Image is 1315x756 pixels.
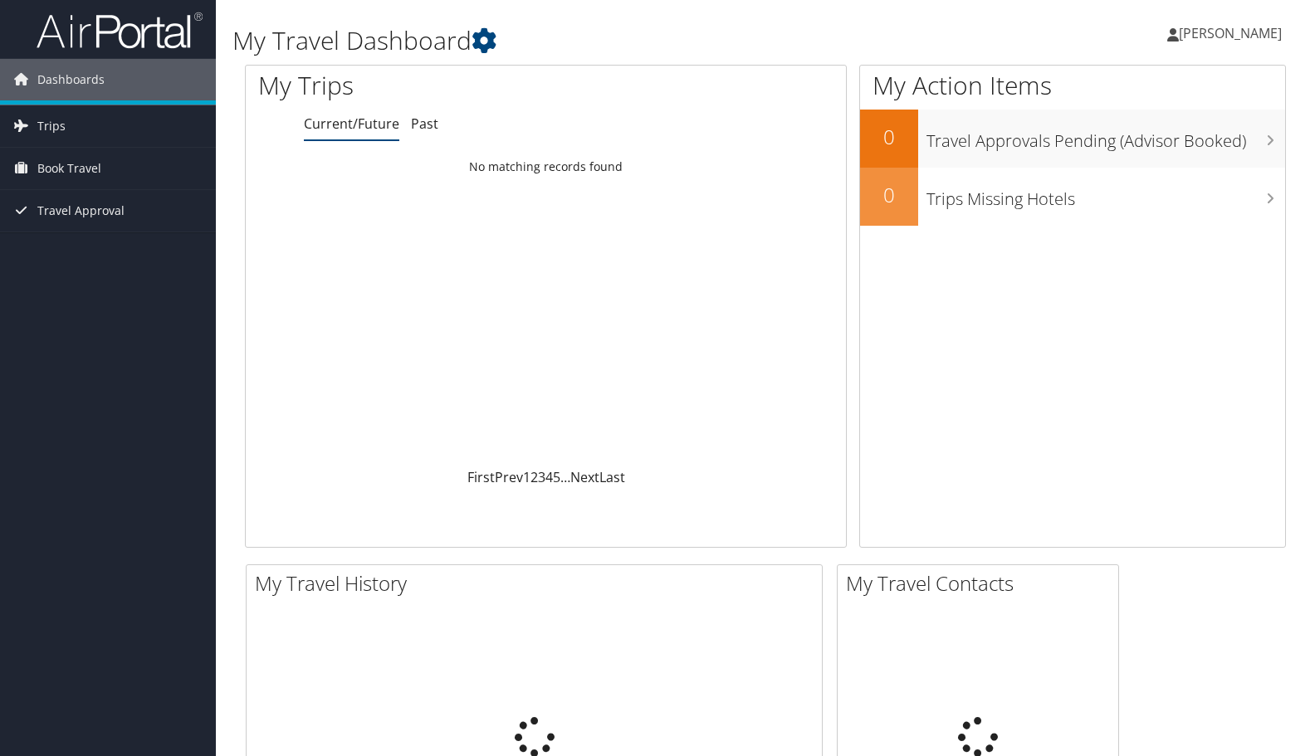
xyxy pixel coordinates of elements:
h2: 0 [860,123,918,151]
h2: My Travel History [255,569,822,597]
h2: 0 [860,181,918,209]
img: airportal-logo.png [37,11,203,50]
h1: My Travel Dashboard [232,23,943,58]
a: [PERSON_NAME] [1167,8,1298,58]
a: 0Travel Approvals Pending (Advisor Booked) [860,110,1285,168]
span: … [560,468,570,486]
span: Trips [37,105,66,147]
a: 0Trips Missing Hotels [860,168,1285,226]
h1: My Action Items [860,68,1285,103]
a: 1 [523,468,530,486]
h3: Trips Missing Hotels [926,179,1285,211]
span: Book Travel [37,148,101,189]
a: Next [570,468,599,486]
a: 4 [545,468,553,486]
a: Current/Future [304,115,399,133]
span: Travel Approval [37,190,125,232]
span: [PERSON_NAME] [1179,24,1282,42]
a: 5 [553,468,560,486]
a: Last [599,468,625,486]
td: No matching records found [246,152,846,182]
h3: Travel Approvals Pending (Advisor Booked) [926,121,1285,153]
a: 2 [530,468,538,486]
h1: My Trips [258,68,584,103]
span: Dashboards [37,59,105,100]
a: 3 [538,468,545,486]
h2: My Travel Contacts [846,569,1118,597]
a: Past [411,115,438,133]
a: Prev [495,468,523,486]
a: First [467,468,495,486]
